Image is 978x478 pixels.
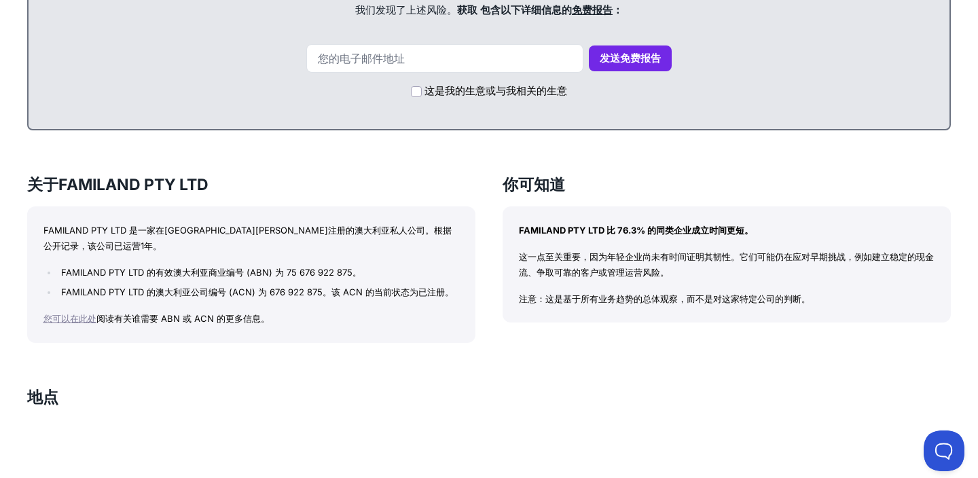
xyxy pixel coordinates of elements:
[96,313,261,324] font: 阅读有关谁需要 ABN 或 ACN 的更多信息
[572,3,613,16] a: 免费报告
[27,388,58,407] font: 地点
[600,52,661,65] font: 发送免费报告
[519,251,934,278] font: 这一点至关重要，因为年轻企业尚未有时间证明其韧性。它们可能仍在应对早期挑战，例如建立稳定的现金流、争取可靠的客户或管理运营风险。
[519,293,810,304] font: 注意：这是基于所有业务趋势的总体观察，而不是对这家特定公司的判断。
[61,267,361,278] font: FAMILAND PTY LTD 的有效澳大利亚商业编号 (ABN) 为 75 676 922 875。
[613,3,623,16] font: ：
[424,84,567,97] font: 这是我的生意或与我相关的生意
[61,287,454,297] font: FAMILAND PTY LTD 的澳大利亚公司编号 (ACN) 为 676 922 875。该 ACN 的当前状态为已注册。
[457,3,572,16] font: 获取 包含以下详细信息的
[43,313,96,324] a: 您可以在此处
[306,44,583,73] input: 您的电子邮件地址
[589,45,672,72] button: 发送免费报告
[924,430,964,471] iframe: 切换客户支持
[261,313,270,324] font: 。
[355,3,457,16] font: 我们发现了上述风险。
[503,175,565,194] font: 你可知道
[519,225,753,236] font: FAMILAND PTY LTD 比 76.3% 的同类企业成立时间更短。
[27,175,209,194] font: 关于FAMILAND PTY LTD
[43,225,452,251] font: FAMILAND PTY LTD 是一家在[GEOGRAPHIC_DATA][PERSON_NAME]注册的澳大利亚私人公司。根据公开记录，该公司已运营1年。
